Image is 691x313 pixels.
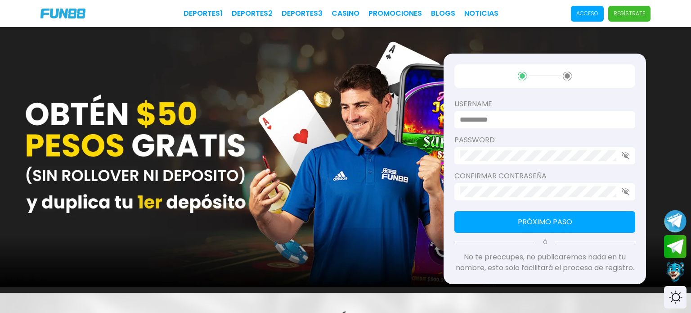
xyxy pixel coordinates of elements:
[332,8,359,19] a: CASINO
[282,8,323,19] a: Deportes3
[664,260,687,284] button: Contact customer service
[464,8,498,19] a: NOTICIAS
[232,8,273,19] a: Deportes2
[454,135,635,145] label: password
[576,9,598,18] p: Acceso
[454,171,635,181] label: Confirmar contraseña
[614,9,645,18] p: Regístrate
[454,238,635,246] p: Ó
[454,211,635,233] button: Próximo paso
[664,286,687,308] div: Switch theme
[664,235,687,259] button: Join telegram
[184,8,223,19] a: Deportes1
[454,252,635,273] p: No te preocupes, no publicaremos nada en tu nombre, esto solo facilitará el proceso de registro.
[431,8,455,19] a: BLOGS
[368,8,422,19] a: Promociones
[664,209,687,233] button: Join telegram channel
[40,9,85,18] img: Company Logo
[454,99,635,109] label: username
